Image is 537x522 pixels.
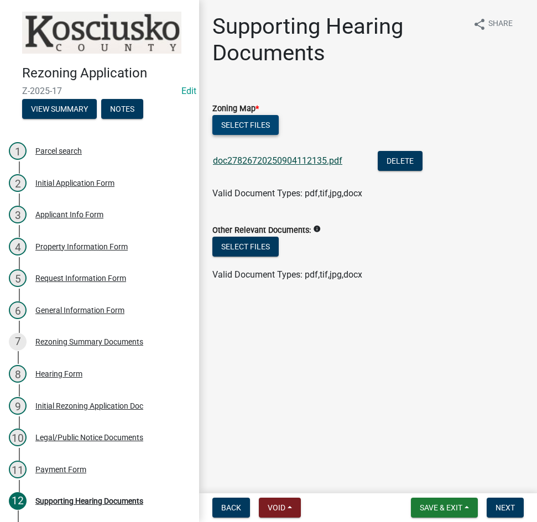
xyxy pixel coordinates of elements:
h4: Rezoning Application [22,65,190,81]
span: Next [496,503,515,512]
span: Share [488,18,513,31]
span: Z-2025-17 [22,86,177,96]
h1: Supporting Hearing Documents [212,13,464,66]
span: Save & Exit [420,503,462,512]
div: 7 [9,333,27,351]
i: info [313,225,321,233]
div: Rezoning Summary Documents [35,338,143,346]
button: Select files [212,237,279,257]
button: Save & Exit [411,498,478,518]
div: Parcel search [35,147,82,155]
div: Legal/Public Notice Documents [35,434,143,441]
div: Property Information Form [35,243,128,250]
wm-modal-confirm: Delete Document [378,156,423,167]
label: Zoning Map [212,105,259,113]
img: Kosciusko County, Indiana [22,12,181,54]
span: Valid Document Types: pdf,tif,jpg,docx [212,269,362,280]
div: Initial Application Form [35,179,114,187]
div: 5 [9,269,27,287]
div: General Information Form [35,306,124,314]
div: 1 [9,142,27,160]
span: Valid Document Types: pdf,tif,jpg,docx [212,188,362,199]
div: Request Information Form [35,274,126,282]
div: Supporting Hearing Documents [35,497,143,505]
a: doc27826720250904112135.pdf [213,155,342,166]
div: 2 [9,174,27,192]
label: Other Relevant Documents: [212,227,311,234]
button: Select files [212,115,279,135]
a: Edit [181,86,196,96]
button: Void [259,498,301,518]
button: View Summary [22,99,97,119]
button: Next [487,498,524,518]
div: Payment Form [35,466,86,473]
div: 4 [9,238,27,255]
div: 3 [9,206,27,223]
div: 12 [9,492,27,510]
wm-modal-confirm: Summary [22,105,97,114]
button: Back [212,498,250,518]
div: Hearing Form [35,370,82,378]
div: 6 [9,301,27,319]
div: 9 [9,397,27,415]
span: Void [268,503,285,512]
div: 11 [9,461,27,478]
div: 8 [9,365,27,383]
button: Delete [378,151,423,171]
button: Notes [101,99,143,119]
div: Initial Rezoning Application Doc [35,402,143,410]
span: Back [221,503,241,512]
div: 10 [9,429,27,446]
wm-modal-confirm: Edit Application Number [181,86,196,96]
button: shareShare [464,13,522,35]
i: share [473,18,486,31]
div: Applicant Info Form [35,211,103,218]
wm-modal-confirm: Notes [101,105,143,114]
